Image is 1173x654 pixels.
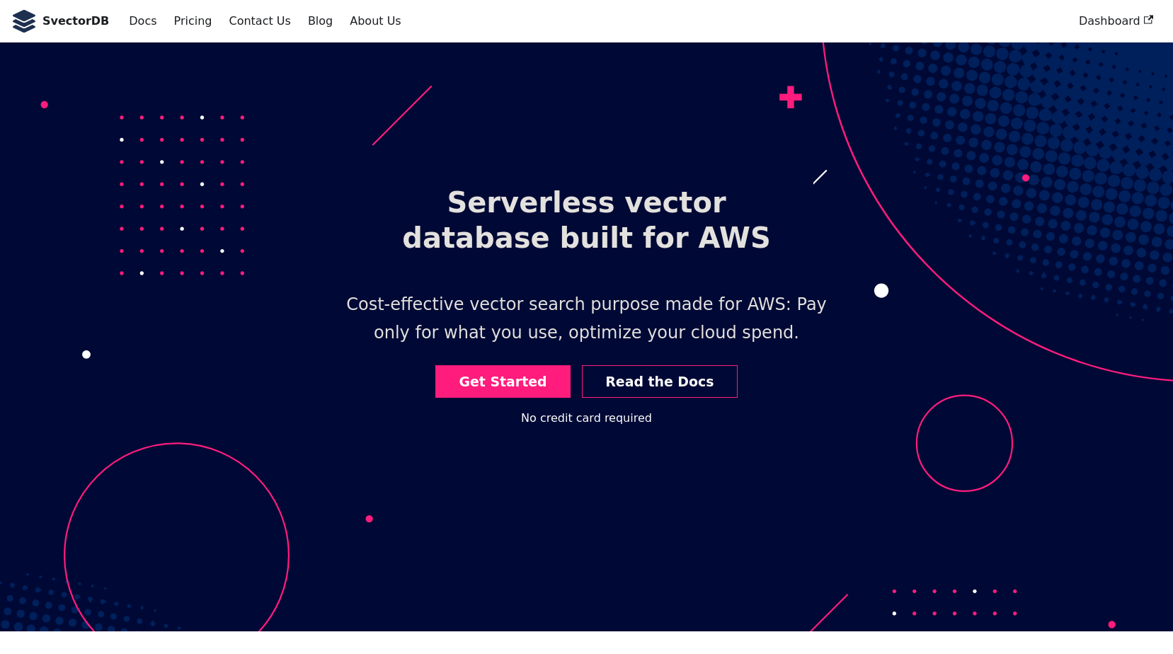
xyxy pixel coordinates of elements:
a: About Us [341,9,409,33]
a: Pricing [166,9,221,33]
a: Get Started [435,365,571,398]
a: Docs [120,9,165,33]
a: Contact Us [220,9,299,33]
p: Cost-effective vector search purpose made for AWS: Pay only for what you use, optimize your cloud... [316,280,857,358]
b: SvectorDB [42,12,109,30]
a: SvectorDB LogoSvectorDB LogoSvectorDB [11,10,109,33]
a: Dashboard [1070,9,1162,33]
div: No credit card required [521,409,652,428]
h1: Serverless vector database built for AWS [360,173,813,267]
a: Read the Docs [582,365,738,398]
img: SvectorDB Logo [11,10,37,33]
a: Blog [299,9,341,33]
